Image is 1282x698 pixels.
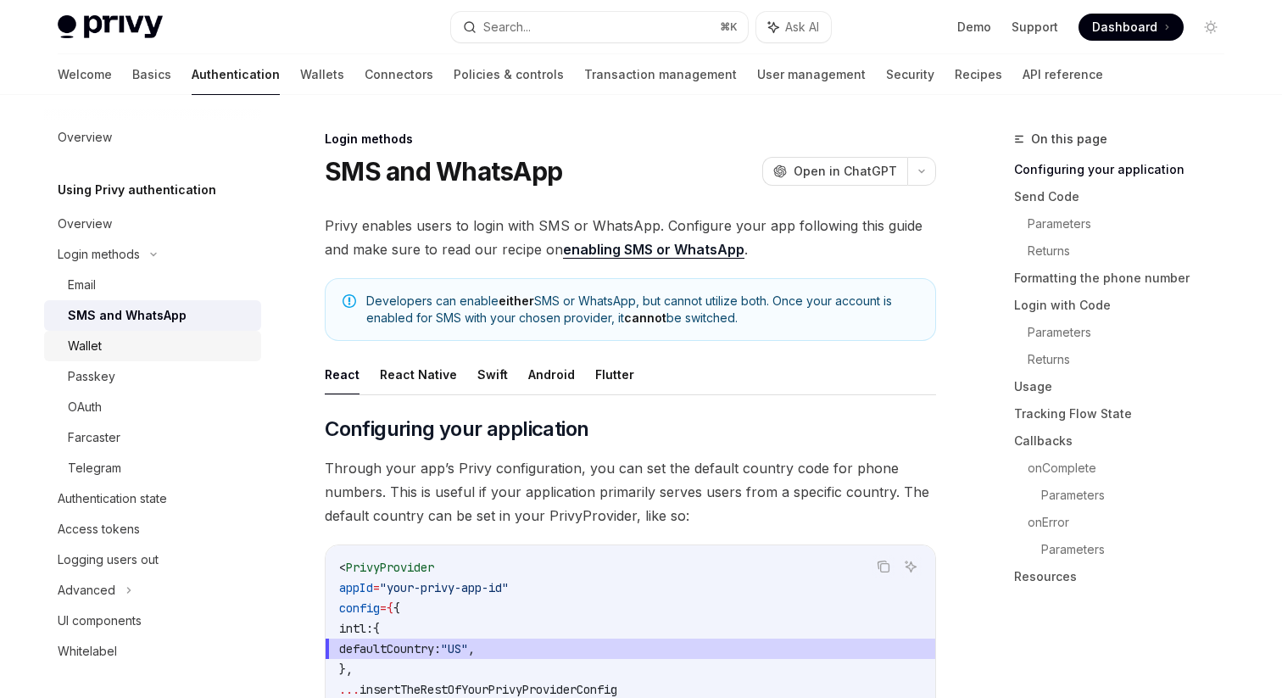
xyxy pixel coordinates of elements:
h1: SMS and WhatsApp [325,156,562,187]
a: Policies & controls [454,54,564,95]
button: Ask AI [756,12,831,42]
a: User management [757,54,866,95]
strong: cannot [624,310,666,325]
a: Welcome [58,54,112,95]
span: On this page [1031,129,1107,149]
div: Passkey [68,366,115,387]
div: Telegram [68,458,121,478]
a: Transaction management [584,54,737,95]
button: React Native [380,355,457,394]
span: Ask AI [785,19,819,36]
span: < [339,560,346,575]
button: Swift [477,355,508,394]
span: defaultCountry: [339,641,441,656]
a: OAuth [44,392,261,422]
a: Overview [44,209,261,239]
a: Passkey [44,361,261,392]
a: Dashboard [1079,14,1184,41]
button: Flutter [595,355,634,394]
svg: Note [343,294,356,308]
button: Search...⌘K [451,12,748,42]
a: onComplete [1028,455,1238,482]
a: Whitelabel [44,636,261,667]
a: Recipes [955,54,1002,95]
span: { [393,600,400,616]
span: Developers can enable SMS or WhatsApp, but cannot utilize both. Once your account is enabled for ... [366,293,918,327]
span: ⌘ K [720,20,738,34]
a: Access tokens [44,514,261,544]
a: Support [1012,19,1058,36]
div: Logging users out [58,550,159,570]
div: Overview [58,127,112,148]
div: Login methods [325,131,936,148]
a: Returns [1028,237,1238,265]
a: Demo [957,19,991,36]
button: React [325,355,360,394]
span: }, [339,662,353,677]
strong: either [499,293,534,308]
button: Open in ChatGPT [762,157,907,186]
div: Authentication state [58,489,167,509]
button: Ask AI [900,556,922,578]
a: Formatting the phone number [1014,265,1238,292]
div: Search... [483,17,531,37]
span: { [373,621,380,636]
a: Parameters [1028,210,1238,237]
span: "your-privy-app-id" [380,580,509,595]
div: Access tokens [58,519,140,539]
div: SMS and WhatsApp [68,305,187,326]
span: = [373,580,380,595]
a: onError [1028,509,1238,536]
span: intl: [339,621,373,636]
a: Usage [1014,373,1238,400]
span: PrivyProvider [346,560,434,575]
span: Through your app’s Privy configuration, you can set the default country code for phone numbers. T... [325,456,936,528]
span: Open in ChatGPT [794,163,897,180]
a: Send Code [1014,183,1238,210]
div: Wallet [68,336,102,356]
h5: Using Privy authentication [58,180,216,200]
div: Overview [58,214,112,234]
a: Wallet [44,331,261,361]
a: Farcaster [44,422,261,453]
button: Toggle dark mode [1197,14,1224,41]
span: { [387,600,393,616]
div: OAuth [68,397,102,417]
a: Email [44,270,261,300]
div: Login methods [58,244,140,265]
a: Security [886,54,934,95]
a: Parameters [1028,319,1238,346]
div: Advanced [58,580,115,600]
a: Login with Code [1014,292,1238,319]
a: Resources [1014,563,1238,590]
a: SMS and WhatsApp [44,300,261,331]
span: ... [339,682,360,697]
span: Configuring your application [325,416,588,443]
a: Connectors [365,54,433,95]
a: enabling SMS or WhatsApp [563,241,744,259]
span: Dashboard [1092,19,1157,36]
a: Telegram [44,453,261,483]
img: light logo [58,15,163,39]
a: Logging users out [44,544,261,575]
a: Configuring your application [1014,156,1238,183]
span: config [339,600,380,616]
a: Tracking Flow State [1014,400,1238,427]
a: Callbacks [1014,427,1238,455]
span: = [380,600,387,616]
span: insertTheRestOfYourPrivyProviderConfig [360,682,617,697]
span: Privy enables users to login with SMS or WhatsApp. Configure your app following this guide and ma... [325,214,936,261]
a: Overview [44,122,261,153]
div: Whitelabel [58,641,117,662]
span: "US" [441,641,468,656]
a: Authentication [192,54,280,95]
a: Authentication state [44,483,261,514]
a: API reference [1023,54,1103,95]
span: , [468,641,475,656]
span: appId [339,580,373,595]
a: Parameters [1041,482,1238,509]
div: UI components [58,611,142,631]
button: Copy the contents from the code block [872,556,895,578]
a: Basics [132,54,171,95]
div: Farcaster [68,427,120,448]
